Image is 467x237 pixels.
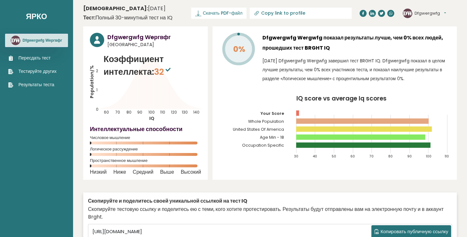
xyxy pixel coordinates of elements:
font: Числовое мышление [90,135,130,141]
font: Пересдать тест [18,55,51,61]
tspan: 30 [294,154,298,159]
font: Dfgwergwfg Weргвфг [23,38,62,43]
font: Полный 30-минутный тест на IQ [95,14,172,21]
tspan: IQ score vs average Iq scores [296,94,387,103]
font: Логическое рассуждение [90,146,138,152]
a: Скачать PDF-файл [191,8,247,19]
a: Ярко [26,11,47,21]
tspan: 0% [233,44,245,55]
font: Интеллектуальные способности [90,125,182,133]
tspan: Whole Population [248,119,284,124]
font: Результаты теста [18,81,54,88]
font: Выше [160,168,174,176]
tspan: 80 [388,154,393,159]
a: Пересдать тест [8,55,57,61]
font: Dfgwergwfg Weргвфг [107,33,171,41]
tspan: 130 [182,109,188,115]
tspan: 90 [137,109,142,115]
tspan: 100 [426,154,431,159]
tspan: 110 [445,154,449,159]
button: Dfgwergwfg [415,10,446,17]
font: Высокий [181,168,201,176]
tspan: 140 [193,109,200,115]
tspan: IQ [149,115,154,122]
font: Низкий [90,168,107,176]
font: [DATE] [148,5,166,12]
font: Коэффициент интеллекта: [104,53,164,78]
font: [DATE] Dfgwergwfg Wergwfg завершил тест BRGHT IQ. Dfgwergwfg показал в целом лучшие результаты, ч... [262,58,445,82]
font: [GEOGRAPHIC_DATA] [107,41,154,48]
tspan: 80 [126,109,132,115]
tspan: 50 [332,154,336,159]
font: Ниже [113,168,126,176]
tspan: 2 [96,68,98,73]
font: Средний [133,168,153,176]
font: [DEMOGRAPHIC_DATA]: [83,5,148,12]
tspan: Your Score [261,111,284,116]
font: Тестируйте других [18,68,57,74]
font: Копировать публичную ссылку [381,228,448,235]
font: Dfgwergwfg Wergwfg показал результаты лучше, чем 0% всех людей, прошедших тест BRGHT IQ [262,34,443,52]
tspan: Occupation Specific [242,143,284,148]
tspan: 100 [148,109,155,115]
tspan: 60 [104,109,109,115]
font: Скопируйте тестовую ссылку и поделитесь ею с теми, кого хотите протестировать. Результаты будут о... [88,206,443,220]
text: DW [11,37,21,44]
a: Тестируйте других [8,68,57,75]
tspan: 70 [369,154,374,159]
a: Результаты теста [8,81,57,88]
font: Dfgwergwfg [415,10,440,16]
tspan: 90 [407,154,412,159]
tspan: Age Min - 18 [260,135,284,140]
font: 32 [154,66,164,78]
font: Скопируйте и поделитесь своей уникальной ссылкой на тест IQ [88,197,247,205]
font: Тест: [83,14,95,21]
text: DW [403,9,413,17]
tspan: 120 [171,109,177,115]
tspan: 40 [313,154,317,159]
tspan: 70 [115,109,120,115]
font: Скачать PDF-файл [203,10,242,16]
tspan: Population/% [89,65,95,98]
tspan: United States Of America [233,127,284,132]
tspan: 0 [96,107,98,112]
tspan: 1 [96,87,98,93]
font: Пространственное мышление [90,157,147,164]
tspan: 110 [160,109,165,115]
tspan: 60 [350,154,355,159]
